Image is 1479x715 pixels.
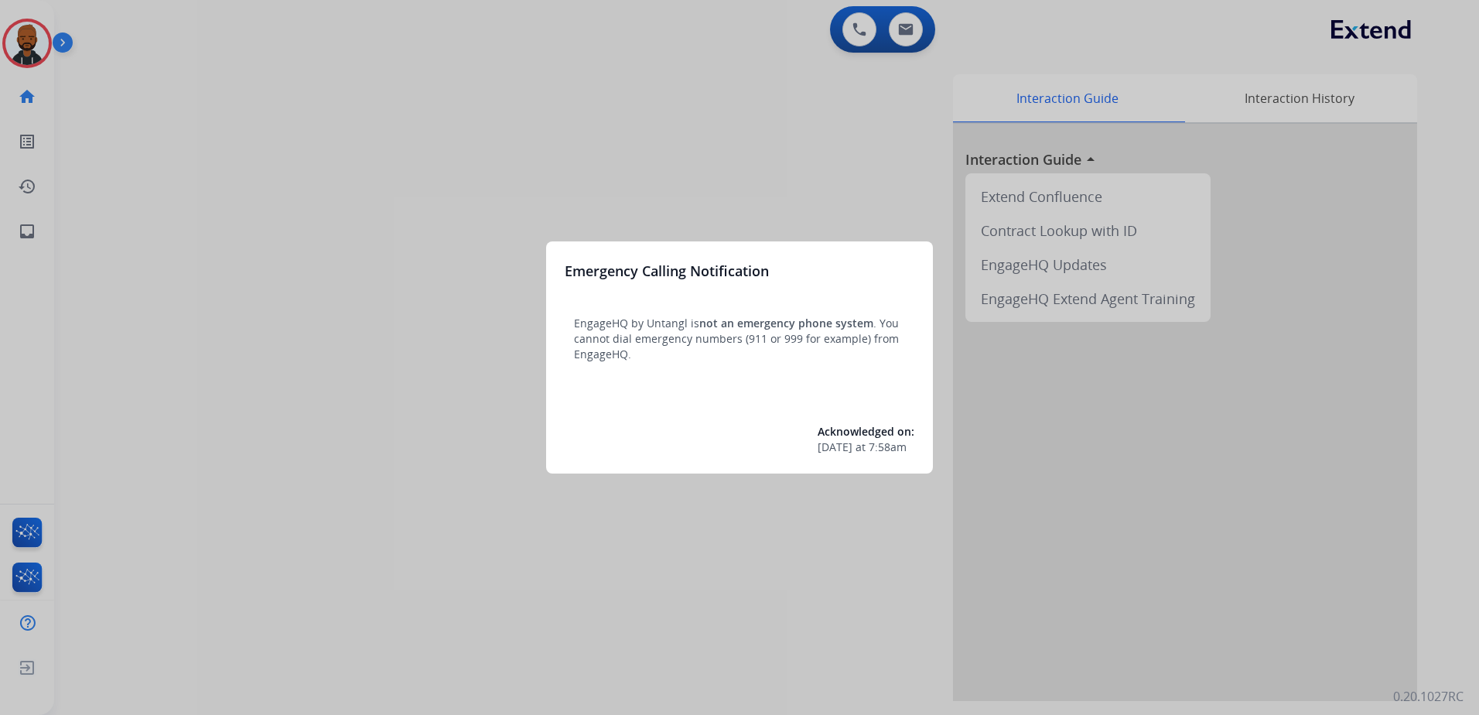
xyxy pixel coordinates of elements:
[565,260,769,282] h3: Emergency Calling Notification
[699,316,873,330] span: not an emergency phone system
[818,440,914,455] div: at
[818,424,914,439] span: Acknowledged on:
[1393,687,1464,706] p: 0.20.1027RC
[574,316,905,362] p: EngageHQ by Untangl is . You cannot dial emergency numbers (911 or 999 for example) from EngageHQ.
[818,440,852,455] span: [DATE]
[869,440,907,455] span: 7:58am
